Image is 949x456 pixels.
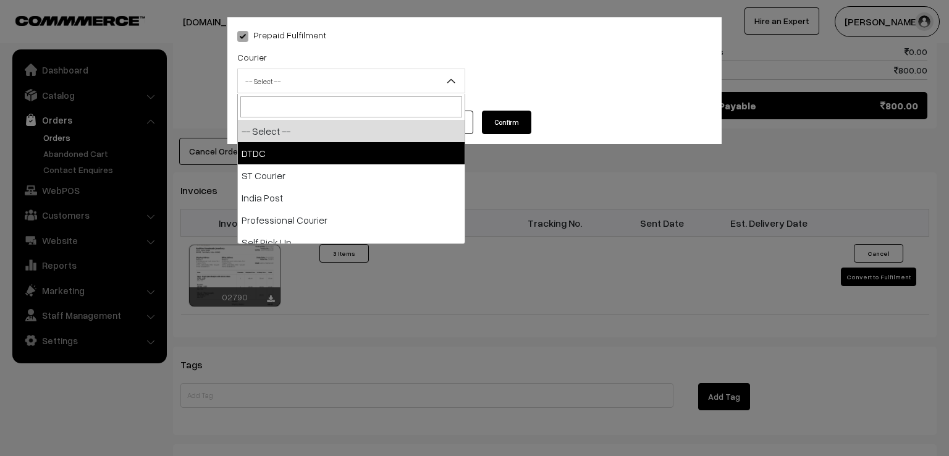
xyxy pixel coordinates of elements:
button: Confirm [482,111,531,134]
label: Prepaid Fulfilment [237,28,326,41]
span: -- Select -- [238,70,465,92]
li: DTDC [238,142,465,164]
li: -- Select -- [238,120,465,142]
label: Courier [237,51,267,64]
li: Professional Courier [238,209,465,231]
span: -- Select -- [237,69,465,93]
li: ST Courier [238,164,465,187]
li: India Post [238,187,465,209]
li: Self Pick Up [238,231,465,253]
